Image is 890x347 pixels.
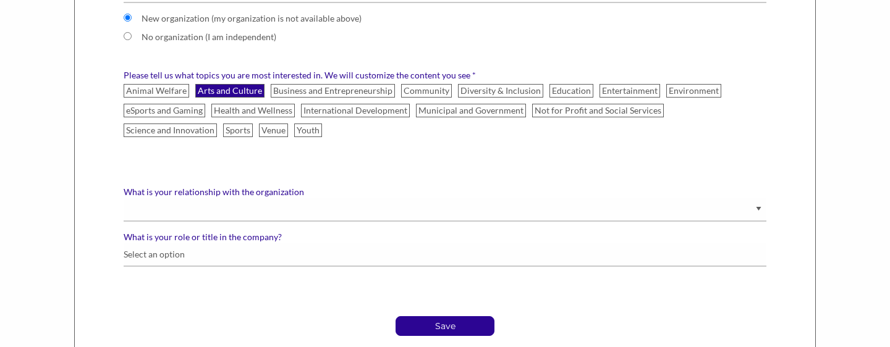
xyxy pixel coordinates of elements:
[124,123,217,137] label: Science and Innovation
[271,84,395,98] label: Business and Entrepreneurship
[124,70,766,81] label: Please tell us what topics you are most interested in. We will customize the content you see *
[142,31,656,43] label: No organization (I am independent)
[301,104,410,117] label: International Development
[416,104,526,117] label: Municipal and Government
[124,243,766,267] input: Select an option
[124,104,205,117] label: eSports and Gaming
[458,84,543,98] label: Diversity & Inclusion
[532,104,664,117] label: Not for Profit and Social Services
[223,123,253,137] label: Sports
[124,232,766,243] label: What is your role or title in the company?
[124,186,766,198] label: What is your relationship with the organization
[211,104,295,117] label: Health and Wellness
[666,84,721,98] label: Environment
[195,84,265,98] label: Arts and Culture
[294,123,322,137] label: Youth
[142,13,656,24] label: New organization (my organization is not available above)
[259,123,288,137] label: Venue
[124,14,132,22] input: New organization (my organization is not available above)
[124,32,132,40] input: No organization (I am independent)
[396,316,494,336] button: Save
[600,84,660,98] label: Entertainment
[549,84,593,98] label: Education
[124,84,189,98] label: Animal Welfare
[401,84,452,98] label: Community
[396,317,494,335] p: Save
